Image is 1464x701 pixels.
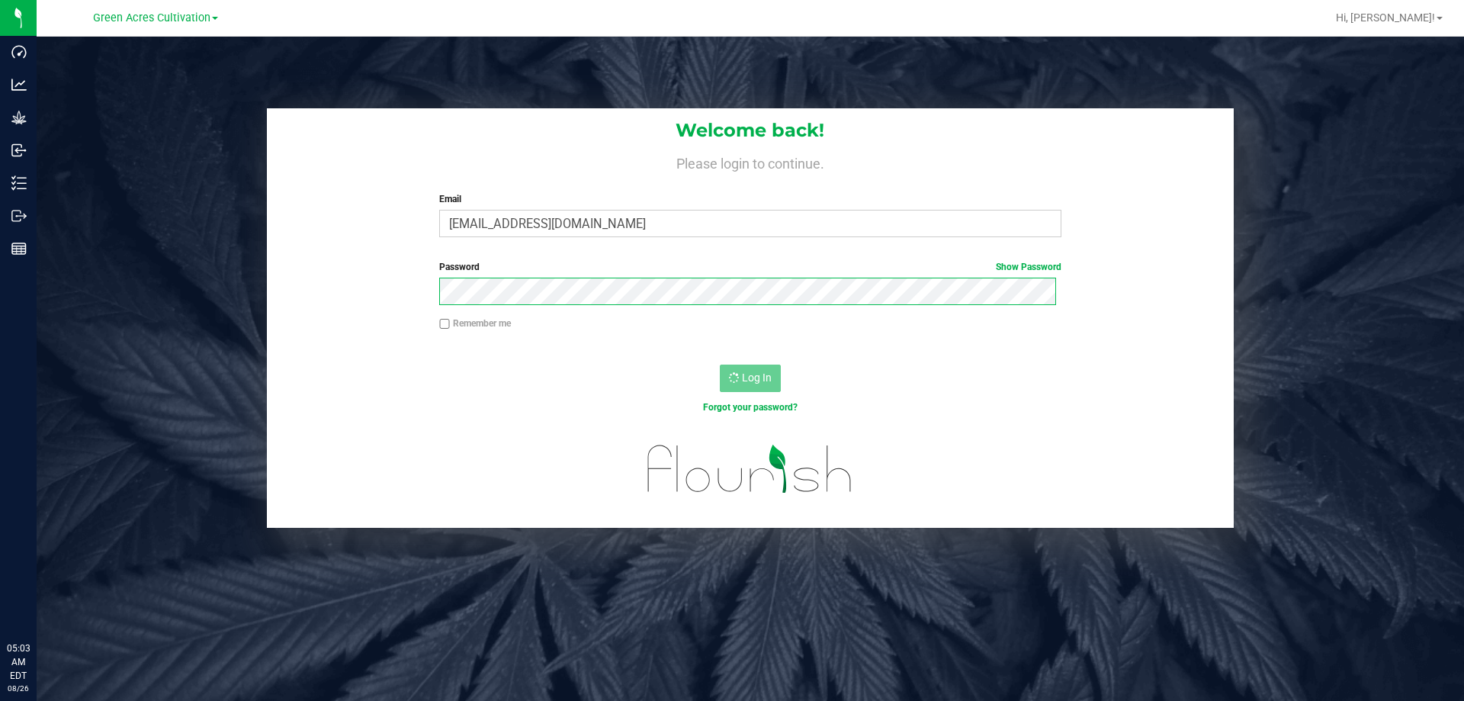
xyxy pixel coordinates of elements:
[1336,11,1435,24] span: Hi, [PERSON_NAME]!
[439,317,511,330] label: Remember me
[11,143,27,158] inline-svg: Inbound
[93,11,210,24] span: Green Acres Cultivation
[11,241,27,256] inline-svg: Reports
[720,365,781,392] button: Log In
[439,262,480,272] span: Password
[439,319,450,330] input: Remember me
[996,262,1061,272] a: Show Password
[742,371,772,384] span: Log In
[439,192,1061,206] label: Email
[7,683,30,694] p: 08/26
[267,121,1234,140] h1: Welcome back!
[703,402,798,413] a: Forgot your password?
[11,208,27,223] inline-svg: Outbound
[11,77,27,92] inline-svg: Analytics
[11,44,27,59] inline-svg: Dashboard
[11,175,27,191] inline-svg: Inventory
[267,153,1234,171] h4: Please login to continue.
[11,110,27,125] inline-svg: Grow
[7,642,30,683] p: 05:03 AM EDT
[629,430,871,508] img: flourish_logo.svg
